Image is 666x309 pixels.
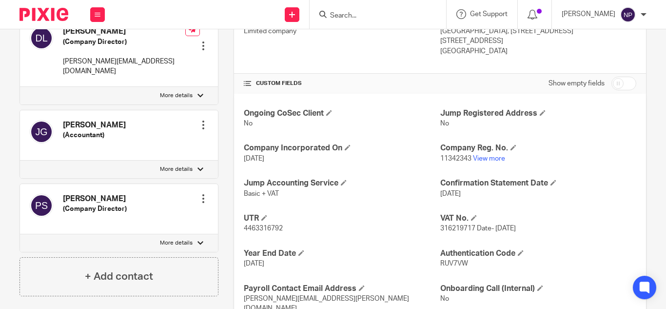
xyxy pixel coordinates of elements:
label: Show empty fields [548,79,605,88]
h4: UTR [244,213,440,224]
h4: [PERSON_NAME] [63,120,126,130]
p: [GEOGRAPHIC_DATA] [440,46,636,56]
p: More details [160,239,193,247]
span: [DATE] [244,155,264,162]
span: Basic + VAT [244,190,279,197]
p: [PERSON_NAME] [562,9,615,19]
p: [STREET_ADDRESS] [440,36,636,46]
img: svg%3E [30,26,53,50]
p: More details [160,92,193,100]
p: Limited company [244,26,440,36]
h5: (Company Director) [63,204,127,214]
h4: Company Incorporated On [244,143,440,153]
span: No [440,295,449,302]
span: [DATE] [244,260,264,267]
p: [PERSON_NAME][EMAIL_ADDRESS][DOMAIN_NAME] [63,57,185,77]
h4: Confirmation Statement Date [440,178,636,188]
h4: CUSTOM FIELDS [244,80,440,87]
h4: Jump Registered Address [440,108,636,119]
span: 4463316792 [244,225,283,232]
h4: Onboarding Call (Internal) [440,284,636,294]
span: No [440,120,449,127]
h4: VAT No. [440,213,636,224]
h4: [PERSON_NAME] [63,194,127,204]
a: View more [473,155,505,162]
span: Get Support [470,11,508,18]
p: More details [160,165,193,173]
img: svg%3E [620,7,636,22]
h4: Payroll Contact Email Address [244,284,440,294]
h4: Year End Date [244,248,440,259]
h4: Authentication Code [440,248,636,259]
h4: + Add contact [85,269,153,284]
h4: Company Reg. No. [440,143,636,153]
h4: Ongoing CoSec Client [244,108,440,119]
h5: (Company Director) [63,37,185,47]
img: Pixie [20,8,68,21]
span: [DATE] [440,190,461,197]
span: 316219717 Date- [DATE] [440,225,516,232]
img: svg%3E [30,120,53,144]
span: RUV7VW [440,260,468,267]
span: No [244,120,253,127]
input: Search [329,12,417,21]
h5: (Accountant) [63,130,126,140]
h4: Jump Accounting Service [244,178,440,188]
img: svg%3E [30,194,53,217]
p: [GEOGRAPHIC_DATA], [STREET_ADDRESS] [440,26,636,36]
h4: [PERSON_NAME] [63,26,185,37]
span: 11342343 [440,155,471,162]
